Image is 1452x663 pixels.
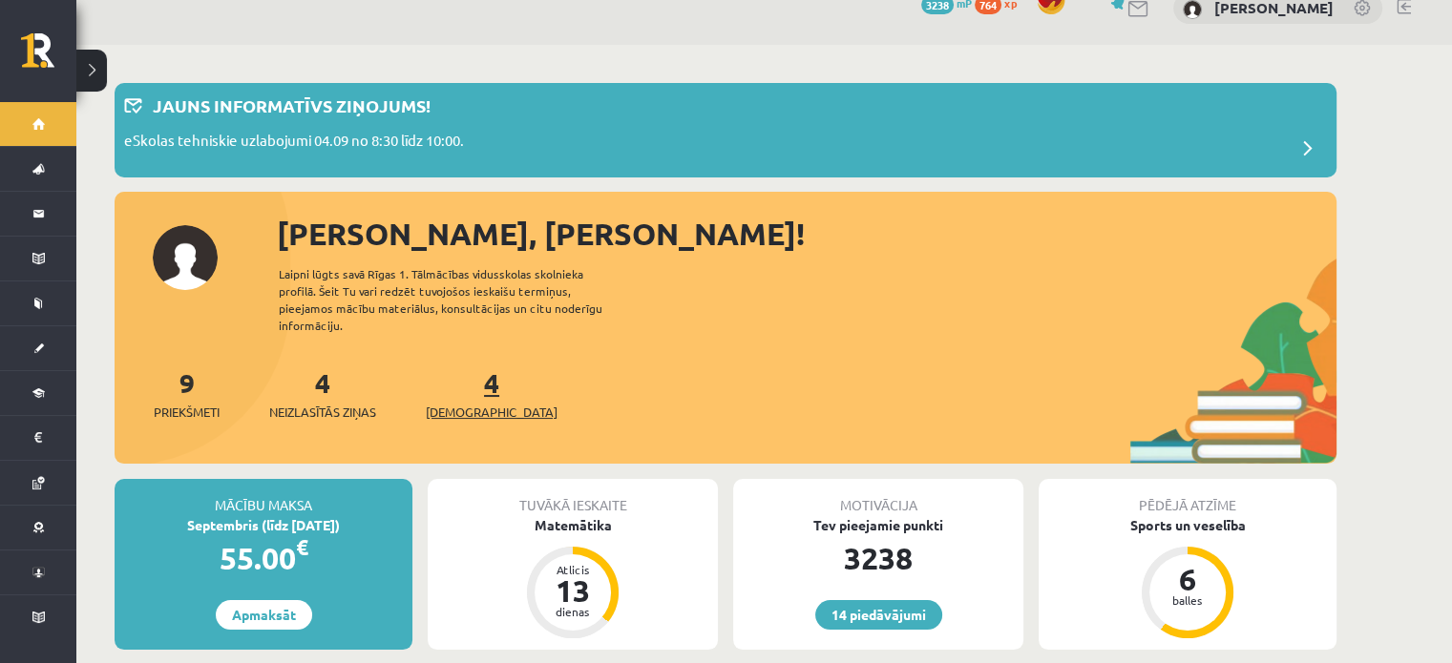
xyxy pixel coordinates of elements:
[544,606,601,617] div: dienas
[154,403,220,422] span: Priekšmeti
[21,33,76,81] a: Rīgas 1. Tālmācības vidusskola
[1039,515,1336,641] a: Sports un veselība 6 balles
[1159,594,1216,606] div: balles
[733,515,1023,535] div: Tev pieejamie punkti
[544,564,601,575] div: Atlicis
[279,265,636,334] div: Laipni lūgts savā Rīgas 1. Tālmācības vidusskolas skolnieka profilā. Šeit Tu vari redzēt tuvojošo...
[153,93,431,118] p: Jauns informatīvs ziņojums!
[277,211,1336,257] div: [PERSON_NAME], [PERSON_NAME]!
[115,515,412,535] div: Septembris (līdz [DATE])
[428,479,718,515] div: Tuvākā ieskaite
[1039,479,1336,515] div: Pēdējā atzīme
[216,600,312,630] a: Apmaksāt
[269,403,376,422] span: Neizlasītās ziņas
[428,515,718,641] a: Matemātika Atlicis 13 dienas
[428,515,718,535] div: Matemātika
[115,479,412,515] div: Mācību maksa
[1039,515,1336,535] div: Sports un veselība
[115,535,412,581] div: 55.00
[296,533,308,561] span: €
[733,535,1023,581] div: 3238
[426,403,558,422] span: [DEMOGRAPHIC_DATA]
[269,365,376,422] a: 4Neizlasītās ziņas
[426,365,558,422] a: 4[DEMOGRAPHIC_DATA]
[733,479,1023,515] div: Motivācija
[124,130,464,156] p: eSkolas tehniskie uzlabojumi 04.09 no 8:30 līdz 10:00.
[154,365,220,422] a: 9Priekšmeti
[544,575,601,606] div: 13
[815,600,942,630] a: 14 piedāvājumi
[124,93,1327,168] a: Jauns informatīvs ziņojums! eSkolas tehniskie uzlabojumi 04.09 no 8:30 līdz 10:00.
[1159,564,1216,594] div: 6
